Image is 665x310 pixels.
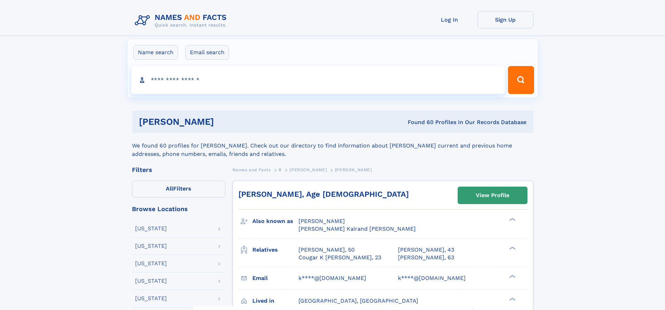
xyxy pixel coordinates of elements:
[289,165,327,174] a: [PERSON_NAME]
[508,274,516,279] div: ❯
[185,45,229,60] label: Email search
[335,167,372,172] span: [PERSON_NAME]
[139,117,311,126] h1: [PERSON_NAME]
[135,296,167,301] div: [US_STATE]
[132,181,226,197] label: Filters
[398,254,454,261] a: [PERSON_NAME], 63
[238,190,409,199] a: [PERSON_NAME], Age [DEMOGRAPHIC_DATA]
[311,118,526,126] div: Found 60 Profiles In Our Records Database
[298,254,381,261] a: Cougar K [PERSON_NAME], 23
[135,226,167,231] div: [US_STATE]
[131,66,505,94] input: search input
[232,165,271,174] a: Names and Facts
[398,246,454,254] a: [PERSON_NAME], 43
[135,261,167,266] div: [US_STATE]
[132,133,533,158] div: We found 60 profiles for [PERSON_NAME]. Check out our directory to find information about [PERSON...
[252,244,298,256] h3: Relatives
[132,11,232,30] img: Logo Names and Facts
[132,206,226,212] div: Browse Locations
[508,217,516,222] div: ❯
[135,243,167,249] div: [US_STATE]
[279,167,282,172] span: B
[252,272,298,284] h3: Email
[458,187,527,204] a: View Profile
[298,246,355,254] a: [PERSON_NAME], 50
[252,215,298,227] h3: Also known as
[279,165,282,174] a: B
[166,185,173,192] span: All
[476,187,509,203] div: View Profile
[289,167,327,172] span: [PERSON_NAME]
[422,11,478,28] a: Log In
[133,45,178,60] label: Name search
[252,295,298,307] h3: Lived in
[298,297,418,304] span: [GEOGRAPHIC_DATA], [GEOGRAPHIC_DATA]
[478,11,533,28] a: Sign Up
[508,66,534,94] button: Search Button
[298,225,416,232] span: [PERSON_NAME] Kairand [PERSON_NAME]
[508,246,516,250] div: ❯
[135,278,167,284] div: [US_STATE]
[298,218,345,224] span: [PERSON_NAME]
[508,297,516,301] div: ❯
[132,167,226,173] div: Filters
